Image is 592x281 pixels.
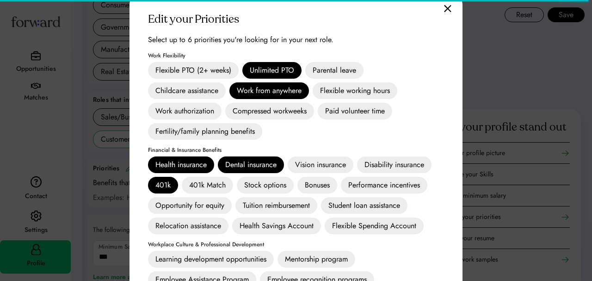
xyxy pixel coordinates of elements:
[235,197,317,214] div: Tuition reimbursement
[325,218,424,234] div: Flexible Spending Account
[148,218,228,234] div: Relocation assistance
[182,177,233,194] div: 401k Match
[297,177,337,194] div: Bonuses
[148,12,239,27] div: Edit your Priorities
[148,123,262,140] div: Fertility/family planning benefits
[321,197,407,214] div: Student loan assistance
[225,103,314,119] div: Compressed workweeks
[148,147,222,153] div: Financial & Insurance Benefits
[277,251,355,268] div: Mentorship program
[148,251,274,268] div: Learning development opportunities
[148,53,185,58] div: Work Flexibility
[148,177,178,194] div: 401k
[341,177,427,194] div: Performance incentives
[357,156,432,173] div: Disability insurance
[305,62,364,79] div: Parental leave
[148,242,264,247] div: Workplace Culture & Professional Development
[148,62,239,79] div: Flexible PTO (2+ weeks)
[218,156,284,173] div: Dental insurance
[148,34,333,45] div: Select up to 6 priorities you're looking for in your next role.
[288,156,353,173] div: Vision insurance
[232,218,321,234] div: Health Savings Account
[148,197,232,214] div: Opportunity for equity
[242,62,302,79] div: Unlimited PTO
[148,103,222,119] div: Work authorization
[148,82,226,99] div: Childcare assistance
[148,156,214,173] div: Health insurance
[318,103,392,119] div: Paid volunteer time
[313,82,397,99] div: Flexible working hours
[237,177,294,194] div: Stock options
[229,82,309,99] div: Work from anywhere
[444,5,451,12] img: close.svg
